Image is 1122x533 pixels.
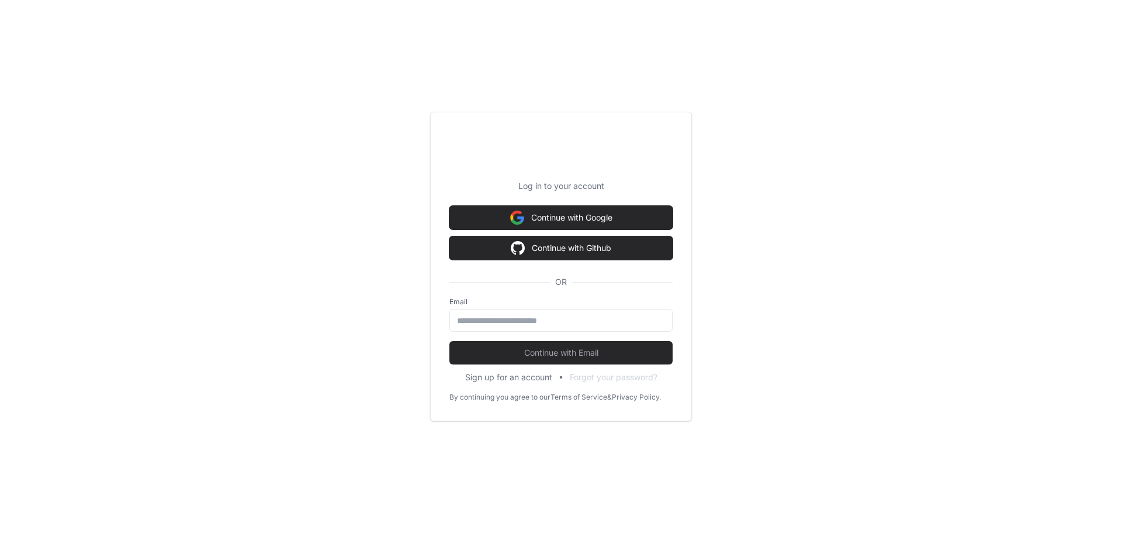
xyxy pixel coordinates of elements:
button: Continue with Github [449,236,673,260]
div: & [607,393,612,402]
button: Continue with Email [449,341,673,364]
label: Email [449,297,673,307]
img: Sign in with google [511,236,525,260]
div: By continuing you agree to our [449,393,550,402]
button: Sign up for an account [465,372,552,383]
span: Continue with Email [449,347,673,359]
img: Sign in with google [510,206,524,229]
a: Privacy Policy. [612,393,661,402]
a: Terms of Service [550,393,607,402]
p: Log in to your account [449,180,673,192]
button: Continue with Google [449,206,673,229]
button: Forgot your password? [570,372,657,383]
span: OR [550,276,572,288]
